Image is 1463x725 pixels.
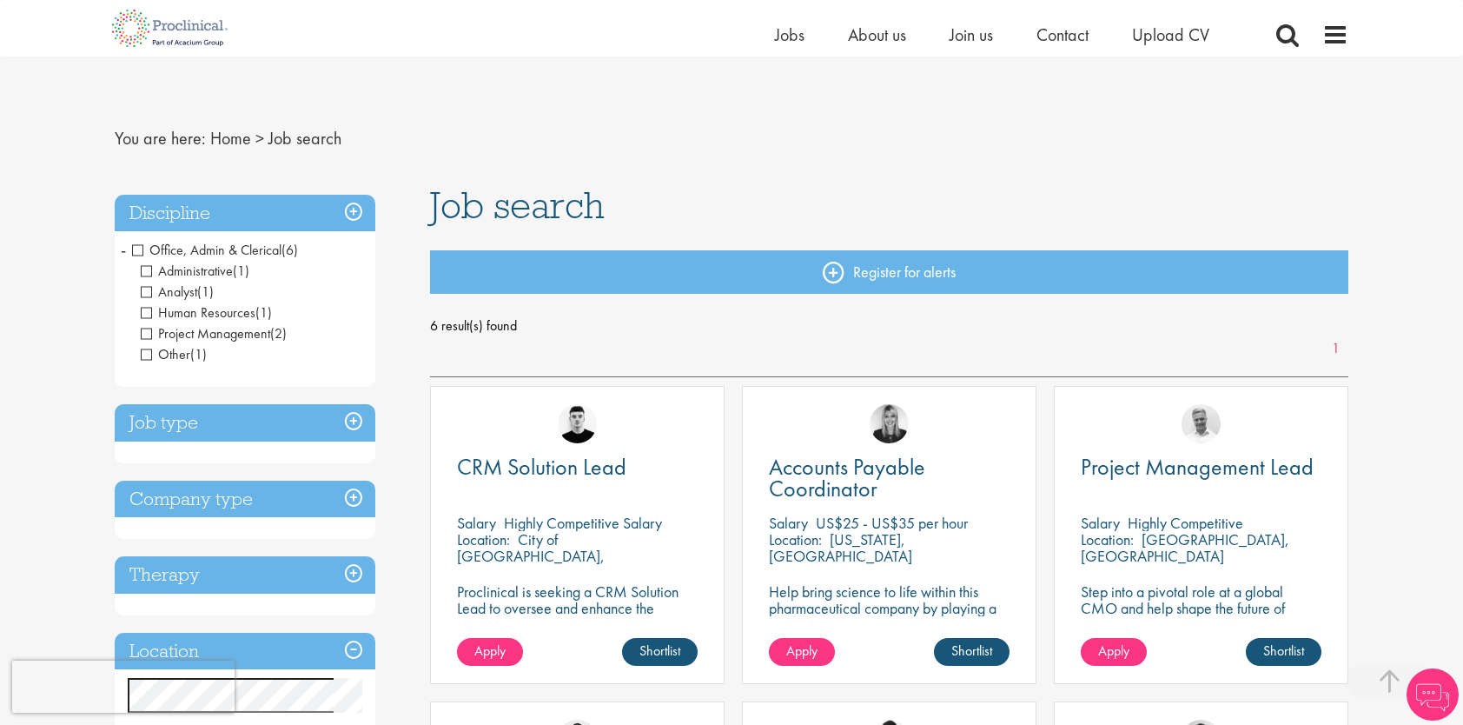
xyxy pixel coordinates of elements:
[558,404,597,443] img: Patrick Melody
[457,583,698,649] p: Proclinical is seeking a CRM Solution Lead to oversee and enhance the Salesforce platform for EME...
[197,283,214,301] span: (1)
[141,262,249,280] span: Administrative
[786,642,818,660] span: Apply
[950,23,993,46] a: Join us
[870,404,909,443] img: Janelle Jones
[622,638,698,666] a: Shortlist
[1081,513,1120,533] span: Salary
[121,236,126,263] span: -
[132,241,281,259] span: Office, Admin & Clerical
[281,241,298,259] span: (6)
[1128,513,1243,533] p: Highly Competitive
[934,638,1010,666] a: Shortlist
[268,127,341,150] span: Job search
[115,195,375,232] h3: Discipline
[255,127,264,150] span: >
[115,481,375,518] h3: Company type
[141,303,272,322] span: Human Resources
[1081,583,1321,633] p: Step into a pivotal role at a global CMO and help shape the future of healthcare manufacturing.
[769,456,1010,500] a: Accounts Payable Coordinator
[775,23,804,46] a: Jobs
[430,313,1349,339] span: 6 result(s) found
[1081,452,1314,482] span: Project Management Lead
[210,127,251,150] a: breadcrumb link
[1132,23,1209,46] a: Upload CV
[1246,638,1321,666] a: Shortlist
[457,529,510,549] span: Location:
[457,452,626,482] span: CRM Solution Lead
[1098,642,1129,660] span: Apply
[474,642,506,660] span: Apply
[457,638,523,666] a: Apply
[141,283,197,301] span: Analyst
[141,324,270,343] span: Project Management
[270,324,287,343] span: (2)
[255,303,272,322] span: (1)
[430,250,1349,294] a: Register for alerts
[457,456,698,478] a: CRM Solution Lead
[115,127,206,150] span: You are here:
[141,324,287,343] span: Project Management
[115,404,375,442] h3: Job type
[1407,668,1459,721] img: Chatbot
[769,452,925,503] span: Accounts Payable Coordinator
[1081,529,1134,549] span: Location:
[769,513,808,533] span: Salary
[233,262,249,280] span: (1)
[141,283,214,301] span: Analyst
[190,345,207,363] span: (1)
[115,633,375,670] h3: Location
[141,303,255,322] span: Human Resources
[816,513,968,533] p: US$25 - US$35 per hour
[132,241,298,259] span: Office, Admin & Clerical
[1323,339,1348,359] a: 1
[141,262,233,280] span: Administrative
[12,661,235,713] iframe: reCAPTCHA
[141,345,190,363] span: Other
[769,638,835,666] a: Apply
[769,583,1010,633] p: Help bring science to life within this pharmaceutical company by playing a key role in their fina...
[457,529,605,582] p: City of [GEOGRAPHIC_DATA], [GEOGRAPHIC_DATA]
[504,513,662,533] p: Highly Competitive Salary
[769,529,912,566] p: [US_STATE], [GEOGRAPHIC_DATA]
[1081,456,1321,478] a: Project Management Lead
[115,556,375,594] h3: Therapy
[430,182,605,229] span: Job search
[1081,638,1147,666] a: Apply
[1081,529,1289,566] p: [GEOGRAPHIC_DATA], [GEOGRAPHIC_DATA]
[848,23,906,46] a: About us
[141,345,207,363] span: Other
[1182,404,1221,443] img: Joshua Bye
[1036,23,1089,46] a: Contact
[769,529,822,549] span: Location:
[457,513,496,533] span: Salary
